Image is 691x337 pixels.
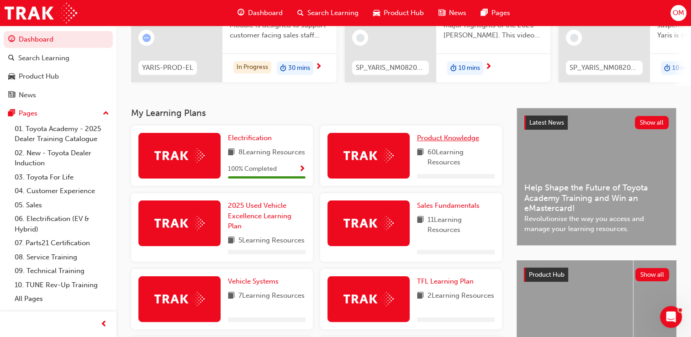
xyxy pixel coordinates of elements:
[427,215,495,235] span: 11 Learning Resources
[238,290,305,302] span: 7 Learning Resources
[237,7,244,19] span: guage-icon
[19,71,59,82] div: Product Hub
[417,276,477,287] a: TFL Learning Plan
[11,236,113,250] a: 07. Parts21 Certification
[228,164,277,174] span: 100 % Completed
[427,290,494,302] span: 2 Learning Resources
[635,268,670,281] button: Show all
[450,62,457,74] span: duration-icon
[524,116,669,130] a: Latest NewsShow all
[297,7,304,19] span: search-icon
[11,122,113,146] a: 01. Toyota Academy - 2025 Dealer Training Catalogue
[417,200,483,211] a: Sales Fundamentals
[417,133,483,143] a: Product Knowledge
[4,68,113,85] a: Product Hub
[228,276,282,287] a: Vehicle Systems
[664,62,670,74] span: duration-icon
[299,165,306,174] span: Show Progress
[228,200,306,232] a: 2025 Used Vehicle Excellence Learning Plan
[570,34,578,42] span: learningRecordVerb_NONE-icon
[481,7,488,19] span: pages-icon
[4,29,113,105] button: DashboardSearch LearningProduct HubNews
[8,54,15,63] span: search-icon
[635,116,669,129] button: Show all
[228,290,235,302] span: book-icon
[8,110,15,118] span: pages-icon
[670,5,686,21] button: OM
[11,170,113,184] a: 03. Toyota For Life
[4,50,113,67] a: Search Learning
[142,34,151,42] span: learningRecordVerb_ATTEMPT-icon
[131,108,502,118] h3: My Learning Plans
[315,63,322,71] span: next-icon
[517,108,676,246] a: Latest NewsShow allHelp Shape the Future of Toyota Academy Training and Win an eMastercard!Revolu...
[228,201,291,230] span: 2025 Used Vehicle Excellence Learning Plan
[373,7,380,19] span: car-icon
[417,147,424,168] span: book-icon
[438,7,445,19] span: news-icon
[8,91,15,100] span: news-icon
[11,264,113,278] a: 09. Technical Training
[417,215,424,235] span: book-icon
[449,8,466,18] span: News
[491,8,510,18] span: Pages
[228,235,235,247] span: book-icon
[238,235,305,247] span: 5 Learning Resources
[417,290,424,302] span: book-icon
[417,277,474,285] span: TFL Learning Plan
[248,8,283,18] span: Dashboard
[4,105,113,122] button: Pages
[5,3,77,23] img: Trak
[524,268,669,282] a: Product HubShow all
[233,61,271,74] div: In Progress
[356,63,425,73] span: SP_YARIS_NM0820_EL_02
[11,184,113,198] a: 04. Customer Experience
[570,63,639,73] span: SP_YARIS_NM0820_EL_05
[343,148,394,163] img: Trak
[228,277,279,285] span: Vehicle Systems
[142,63,193,73] span: YARIS-PROD-EL
[230,4,290,22] a: guage-iconDashboard
[288,63,310,74] span: 30 mins
[154,148,205,163] img: Trak
[417,134,479,142] span: Product Knowledge
[11,198,113,212] a: 05. Sales
[4,31,113,48] a: Dashboard
[529,119,564,126] span: Latest News
[427,147,495,168] span: 60 Learning Resources
[660,306,682,328] iframe: Intercom live chat
[356,34,364,42] span: learningRecordVerb_NONE-icon
[459,63,480,74] span: 10 mins
[290,4,366,22] a: search-iconSearch Learning
[417,201,480,210] span: Sales Fundamentals
[11,278,113,292] a: 10. TUNE Rev-Up Training
[11,146,113,170] a: 02. New - Toyota Dealer Induction
[100,319,107,330] span: prev-icon
[238,147,305,158] span: 8 Learning Resources
[431,4,474,22] a: news-iconNews
[485,63,492,71] span: next-icon
[307,8,359,18] span: Search Learning
[384,8,424,18] span: Product Hub
[366,4,431,22] a: car-iconProduct Hub
[4,87,113,104] a: News
[280,62,286,74] span: duration-icon
[19,90,36,100] div: News
[524,183,669,214] span: Help Shape the Future of Toyota Academy Training and Win an eMastercard!
[474,4,517,22] a: pages-iconPages
[228,147,235,158] span: book-icon
[11,292,113,306] a: All Pages
[18,53,69,63] div: Search Learning
[103,108,109,120] span: up-icon
[228,134,272,142] span: Electrification
[673,8,684,18] span: OM
[228,133,275,143] a: Electrification
[154,216,205,230] img: Trak
[343,292,394,306] img: Trak
[343,216,394,230] img: Trak
[8,36,15,44] span: guage-icon
[524,214,669,234] span: Revolutionise the way you access and manage your learning resources.
[529,271,564,279] span: Product Hub
[19,108,37,119] div: Pages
